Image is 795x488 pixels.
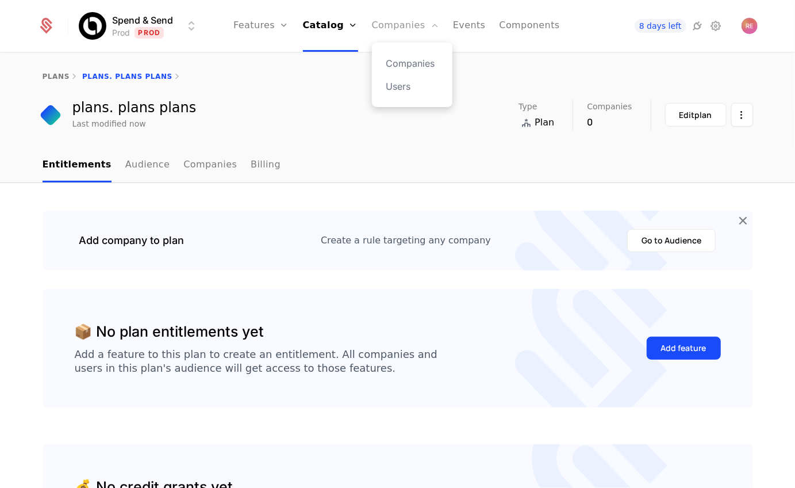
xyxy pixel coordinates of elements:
div: Create a rule targeting any company [321,234,491,247]
a: Users [386,79,439,93]
a: plans [43,73,70,81]
div: Add feature [661,342,706,354]
ul: Choose Sub Page [43,148,281,182]
div: plans. plans plans [72,101,197,115]
a: Settings [709,19,723,33]
img: Spend & Send [79,12,106,40]
img: ryan echternacht [742,18,758,34]
nav: Main [43,148,753,182]
span: Prod [135,27,164,39]
a: Entitlements [43,148,112,182]
div: Add company to plan [79,232,185,249]
span: Companies [587,102,632,110]
a: Companies [183,148,237,182]
span: Spend & Send [112,13,173,27]
div: Last modified now [72,118,146,129]
button: Select action [731,103,753,127]
button: Editplan [665,103,727,127]
a: Billing [251,148,281,182]
div: Prod [112,27,130,39]
a: Integrations [691,19,705,33]
div: Add a feature to this plan to create an entitlement. All companies and users in this plan's audie... [75,348,437,375]
button: Select environment [82,13,198,39]
div: 0 [587,115,632,129]
button: Go to Audience [627,229,716,252]
button: Open user button [742,18,758,34]
div: 📦 No plan entitlements yet [75,321,264,343]
a: Companies [386,56,439,70]
span: Type [519,102,537,110]
a: Audience [125,148,170,182]
span: Plan [535,116,554,129]
a: 8 days left [635,19,686,33]
button: Add feature [647,337,721,360]
div: Edit plan [679,109,712,121]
